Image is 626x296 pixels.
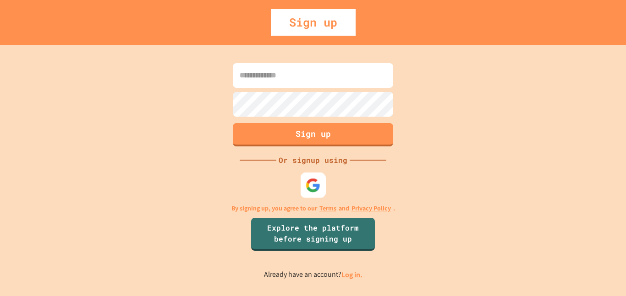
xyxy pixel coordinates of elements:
[251,218,375,251] a: Explore the platform before signing up
[264,269,362,280] p: Already have an account?
[351,204,391,213] a: Privacy Policy
[319,204,336,213] a: Terms
[306,178,321,193] img: google-icon.svg
[271,9,356,36] div: Sign up
[231,204,395,213] p: By signing up, you agree to our and .
[341,270,362,280] a: Log in.
[276,155,350,166] div: Or signup using
[233,123,393,146] button: Sign up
